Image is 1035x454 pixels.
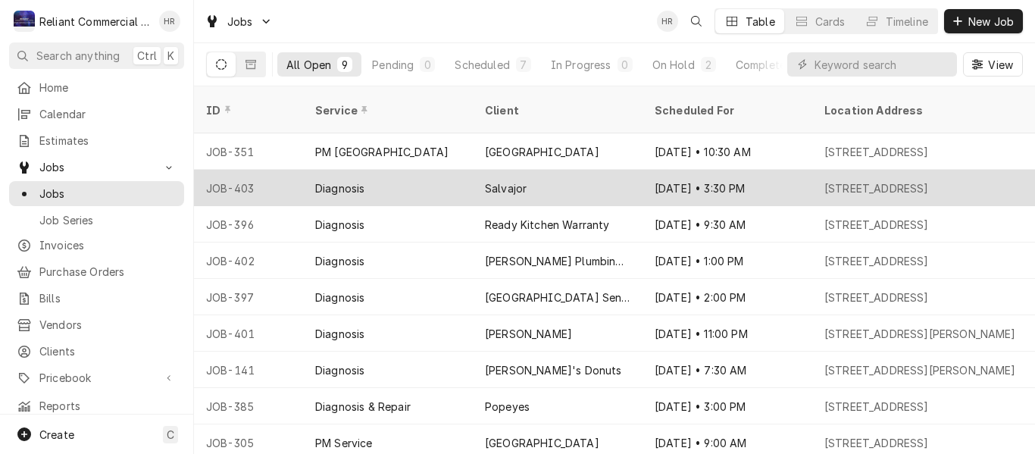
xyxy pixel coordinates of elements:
div: [DATE] • 7:30 AM [643,352,812,388]
div: In Progress [551,57,611,73]
span: K [167,48,174,64]
span: Invoices [39,237,177,253]
div: Reliant Commercial Appliance Repair LLC [39,14,151,30]
div: Ready Kitchen Warranty [485,217,610,233]
div: [PERSON_NAME] Plumbing Heating and Air [485,253,630,269]
div: [DATE] • 11:00 PM [643,315,812,352]
span: Estimates [39,133,177,149]
span: Reports [39,398,177,414]
div: Scheduled For [655,102,797,118]
div: [DATE] • 9:30 AM [643,206,812,243]
div: Client [485,102,627,118]
div: [STREET_ADDRESS][PERSON_NAME] [824,362,1016,378]
span: Calendar [39,106,177,122]
div: [STREET_ADDRESS][PERSON_NAME] [824,326,1016,342]
a: Jobs [9,181,184,206]
div: Diagnosis & Repair [315,399,411,415]
div: Pending [372,57,414,73]
span: Home [39,80,177,95]
div: Completed [736,57,793,73]
a: Vendors [9,312,184,337]
span: Jobs [39,186,177,202]
a: Home [9,75,184,100]
div: On Hold [652,57,695,73]
div: HR [159,11,180,32]
div: Heath Reed's Avatar [657,11,678,32]
div: [STREET_ADDRESS] [824,399,929,415]
div: Diagnosis [315,326,364,342]
span: Search anything [36,48,120,64]
span: C [167,427,174,443]
a: Reports [9,393,184,418]
span: Jobs [227,14,253,30]
button: Search anythingCtrlK [9,42,184,69]
button: View [963,52,1023,77]
div: JOB-141 [194,352,303,388]
div: PM Service [315,435,373,451]
div: 0 [621,57,630,73]
div: [GEOGRAPHIC_DATA] Senior Living [485,290,630,305]
div: PM [GEOGRAPHIC_DATA] [315,144,449,160]
div: JOB-351 [194,133,303,170]
div: Diagnosis [315,217,364,233]
div: [STREET_ADDRESS] [824,180,929,196]
div: 2 [704,57,713,73]
a: Go to Jobs [9,155,184,180]
a: Bills [9,286,184,311]
span: Create [39,428,74,441]
span: Ctrl [137,48,157,64]
div: [STREET_ADDRESS] [824,253,929,269]
div: Cards [815,14,846,30]
div: [STREET_ADDRESS] [824,290,929,305]
a: Invoices [9,233,184,258]
div: [STREET_ADDRESS] [824,435,929,451]
span: New Job [965,14,1017,30]
div: JOB-402 [194,243,303,279]
div: Heath Reed's Avatar [159,11,180,32]
div: [STREET_ADDRESS] [824,144,929,160]
span: Vendors [39,317,177,333]
div: Service [315,102,458,118]
div: JOB-385 [194,388,303,424]
div: Scheduled [455,57,509,73]
div: [PERSON_NAME] [485,326,572,342]
div: Diagnosis [315,180,364,196]
div: HR [657,11,678,32]
div: Location Address [824,102,1015,118]
span: View [985,57,1016,73]
input: Keyword search [815,52,949,77]
div: 0 [423,57,432,73]
div: 7 [519,57,528,73]
div: Reliant Commercial Appliance Repair LLC's Avatar [14,11,35,32]
a: Calendar [9,102,184,127]
div: 9 [340,57,349,73]
a: Go to Jobs [199,9,279,34]
button: New Job [944,9,1023,33]
div: Timeline [886,14,928,30]
div: JOB-403 [194,170,303,206]
div: Diagnosis [315,253,364,269]
span: Bills [39,290,177,306]
span: Jobs [39,159,154,175]
a: Clients [9,339,184,364]
div: [DATE] • 1:00 PM [643,243,812,279]
div: R [14,11,35,32]
a: Go to Pricebook [9,365,184,390]
div: Diagnosis [315,290,364,305]
div: JOB-397 [194,279,303,315]
div: JOB-396 [194,206,303,243]
div: Table [746,14,775,30]
span: Job Series [39,212,177,228]
a: Estimates [9,128,184,153]
div: [DATE] • 3:00 PM [643,388,812,424]
div: Diagnosis [315,362,364,378]
button: Open search [684,9,708,33]
div: [GEOGRAPHIC_DATA] [485,435,599,451]
div: [PERSON_NAME]'s Donuts [485,362,622,378]
a: Purchase Orders [9,259,184,284]
div: ID [206,102,288,118]
a: Job Series [9,208,184,233]
div: [DATE] • 10:30 AM [643,133,812,170]
div: [DATE] • 2:00 PM [643,279,812,315]
div: [DATE] • 3:30 PM [643,170,812,206]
